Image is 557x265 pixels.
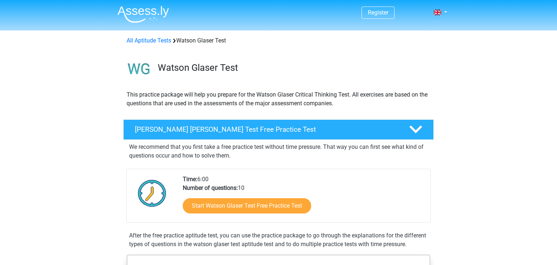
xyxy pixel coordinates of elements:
div: 6:00 10 [177,175,430,222]
b: Time: [183,176,197,183]
p: We recommend that you first take a free practice test without time pressure. That way you can fir... [129,143,428,160]
b: Number of questions: [183,184,238,191]
img: Clock [134,175,170,211]
div: Watson Glaser Test [124,36,433,45]
a: Start Watson Glaser Test Free Practice Test [183,198,311,213]
img: Assessly [117,6,169,23]
a: Register [368,9,388,16]
a: [PERSON_NAME] [PERSON_NAME] Test Free Practice Test [120,119,437,140]
h4: [PERSON_NAME] [PERSON_NAME] Test Free Practice Test [135,125,397,134]
img: watson glaser test [124,54,154,85]
h3: Watson Glaser Test [158,62,428,73]
p: This practice package will help you prepare for the Watson Glaser Critical Thinking Test. All exe... [127,90,430,108]
a: All Aptitude Tests [127,37,171,44]
div: After the free practice aptitude test, you can use the practice package to go through the explana... [126,231,431,249]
